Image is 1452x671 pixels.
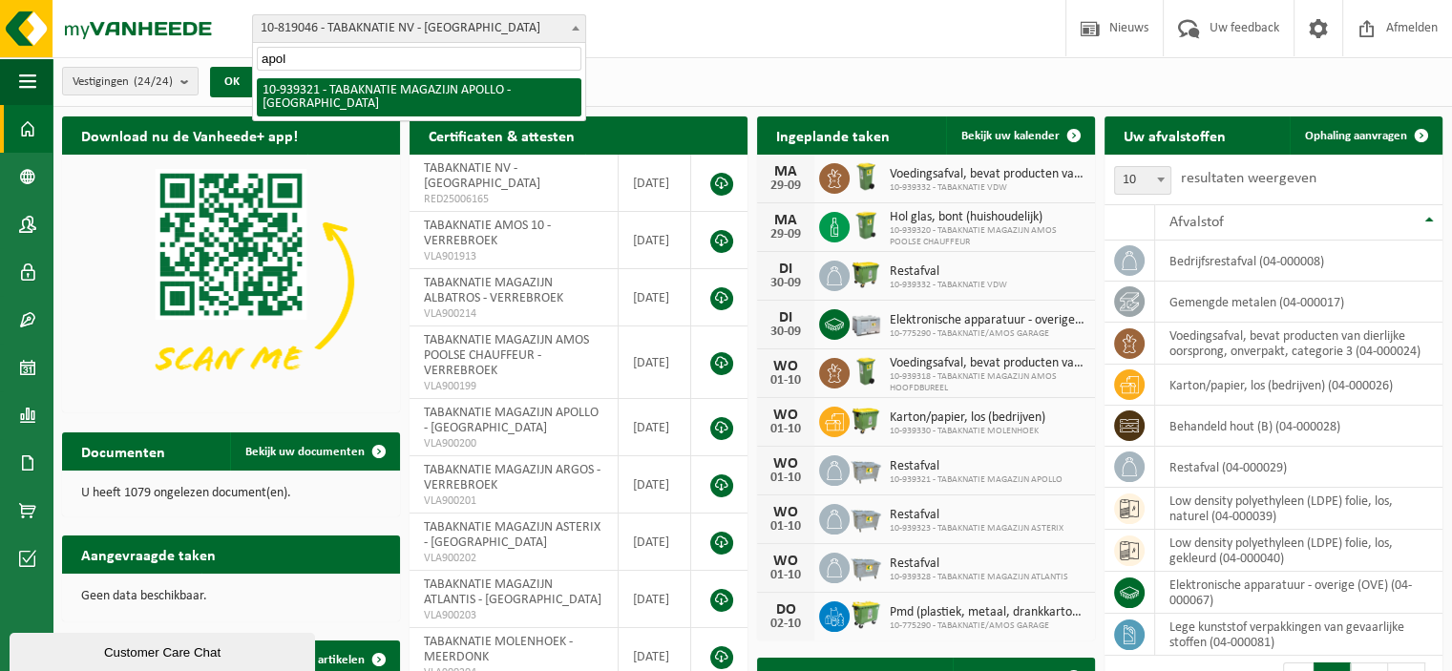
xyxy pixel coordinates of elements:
span: Restafval [890,556,1068,572]
span: VLA900201 [424,493,603,509]
td: low density polyethyleen (LDPE) folie, los, naturel (04-000039) [1155,488,1442,530]
span: Vestigingen [73,68,173,96]
span: TABAKNATIE MAGAZIJN APOLLO - [GEOGRAPHIC_DATA] [424,406,599,435]
h2: Certificaten & attesten [410,116,594,154]
span: Karton/papier, los (bedrijven) [890,410,1045,426]
div: WO [767,456,805,472]
img: WB-1100-HPE-GN-50 [850,404,882,436]
button: OK [210,67,254,97]
span: Voedingsafval, bevat producten van dierlijke oorsprong, onverpakt, categorie 3 [890,356,1085,371]
td: [DATE] [619,514,691,571]
span: 10 [1115,167,1170,194]
span: TABAKNATIE MAGAZIJN ALBATROS - VERREBROEK [424,276,563,305]
span: VLA900202 [424,551,603,566]
span: 10 [1114,166,1171,195]
div: 29-09 [767,179,805,193]
span: Afvalstof [1169,215,1224,230]
span: 10-775290 - TABAKNATIE/AMOS GARAGE [890,620,1085,632]
td: elektronische apparatuur - overige (OVE) (04-000067) [1155,572,1442,614]
a: Bekijk uw documenten [230,432,398,471]
span: Elektronische apparatuur - overige (ove) [890,313,1085,328]
div: 29-09 [767,228,805,241]
img: PB-LB-0680-HPE-GY-11 [850,306,882,339]
div: 01-10 [767,569,805,582]
td: voedingsafval, bevat producten van dierlijke oorsprong, onverpakt, categorie 3 (04-000024) [1155,323,1442,365]
span: 10-939320 - TABAKNATIE MAGAZIJN AMOS POOLSE CHAUFFEUR [890,225,1085,248]
img: WB-0140-HPE-GN-50 [850,355,882,388]
div: MA [767,213,805,228]
h2: Uw afvalstoffen [1105,116,1245,154]
span: 10-939330 - TABAKNATIE MOLENHOEK [890,426,1045,437]
div: WO [767,505,805,520]
a: Bekijk uw kalender [946,116,1093,155]
div: MA [767,164,805,179]
span: TABAKNATIE MOLENHOEK - MEERDONK [424,635,573,664]
span: Restafval [890,459,1063,474]
span: TABAKNATIE AMOS 10 - VERREBROEK [424,219,551,248]
span: 10-939318 - TABAKNATIE MAGAZIJN AMOS HOOFDBUREEL [890,371,1085,394]
span: TABAKNATIE MAGAZIJN ARGOS - VERREBROEK [424,463,600,493]
div: DI [767,310,805,325]
div: WO [767,359,805,374]
count: (24/24) [134,75,173,88]
td: karton/papier, los (bedrijven) (04-000026) [1155,365,1442,406]
div: 30-09 [767,277,805,290]
img: WB-0660-HPE-GN-50 [850,598,882,631]
span: Voedingsafval, bevat producten van dierlijke oorsprong, onverpakt, categorie 3 [890,167,1085,182]
td: [DATE] [619,212,691,269]
span: Restafval [890,264,1007,280]
span: 10-939332 - TABAKNATIE VDW [890,182,1085,194]
div: DI [767,262,805,277]
span: 10-819046 - TABAKNATIE NV - ANTWERPEN [252,14,586,43]
span: VLA900214 [424,306,603,322]
img: WB-0240-HPE-GN-50 [850,209,882,241]
img: WB-1100-HPE-GN-51 [850,258,882,290]
img: Download de VHEPlus App [62,155,400,409]
td: lege kunststof verpakkingen van gevaarlijke stoffen (04-000081) [1155,614,1442,656]
div: 01-10 [767,423,805,436]
span: Bekijk uw documenten [245,446,365,458]
span: TABAKNATIE NV - [GEOGRAPHIC_DATA] [424,161,540,191]
td: [DATE] [619,571,691,628]
img: WB-2500-GAL-GY-01 [850,452,882,485]
div: 30-09 [767,325,805,339]
span: Hol glas, bont (huishoudelijk) [890,210,1085,225]
span: VLA901913 [424,249,603,264]
p: Geen data beschikbaar. [81,590,381,603]
div: 01-10 [767,520,805,534]
td: low density polyethyleen (LDPE) folie, los, gekleurd (04-000040) [1155,530,1442,572]
td: behandeld hout (B) (04-000028) [1155,406,1442,447]
span: VLA900200 [424,436,603,451]
span: Ophaling aanvragen [1305,130,1407,142]
span: 10-939328 - TABAKNATIE MAGAZIJN ATLANTIS [890,572,1068,583]
div: 02-10 [767,618,805,631]
td: [DATE] [619,456,691,514]
span: Bekijk uw kalender [961,130,1060,142]
span: 10-775290 - TABAKNATIE/AMOS GARAGE [890,328,1085,340]
a: Ophaling aanvragen [1290,116,1441,155]
td: [DATE] [619,269,691,326]
label: resultaten weergeven [1181,171,1316,186]
div: WO [767,554,805,569]
span: 10-939332 - TABAKNATIE VDW [890,280,1007,291]
td: gemengde metalen (04-000017) [1155,282,1442,323]
td: restafval (04-000029) [1155,447,1442,488]
h2: Aangevraagde taken [62,535,235,573]
td: [DATE] [619,326,691,399]
li: 10-939321 - TABAKNATIE MAGAZIJN APOLLO - [GEOGRAPHIC_DATA] [257,78,581,116]
span: VLA900203 [424,608,603,623]
img: WB-0140-HPE-GN-50 [850,160,882,193]
p: U heeft 1079 ongelezen document(en). [81,487,381,500]
h2: Documenten [62,432,184,470]
h2: Ingeplande taken [757,116,909,154]
td: [DATE] [619,155,691,212]
span: TABAKNATIE MAGAZIJN AMOS POOLSE CHAUFFEUR - VERREBROEK [424,333,589,378]
span: 10-939321 - TABAKNATIE MAGAZIJN APOLLO [890,474,1063,486]
span: VLA900199 [424,379,603,394]
img: WB-2500-GAL-GY-01 [850,501,882,534]
iframe: chat widget [10,629,319,671]
span: Restafval [890,508,1063,523]
span: 10-939323 - TABAKNATIE MAGAZIJN ASTERIX [890,523,1063,535]
span: RED25006165 [424,192,603,207]
div: WO [767,408,805,423]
